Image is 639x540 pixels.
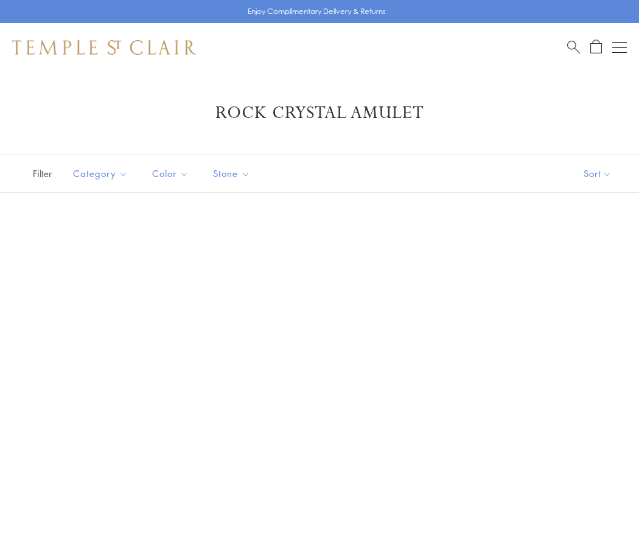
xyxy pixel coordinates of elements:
[204,160,259,187] button: Stone
[567,40,580,55] a: Search
[64,160,137,187] button: Category
[590,40,602,55] a: Open Shopping Bag
[143,160,198,187] button: Color
[67,166,137,181] span: Category
[612,40,627,55] button: Open navigation
[207,166,259,181] span: Stone
[146,166,198,181] span: Color
[30,102,609,124] h1: Rock Crystal Amulet
[556,155,639,192] button: Show sort by
[248,5,386,18] p: Enjoy Complimentary Delivery & Returns
[12,40,196,55] img: Temple St. Clair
